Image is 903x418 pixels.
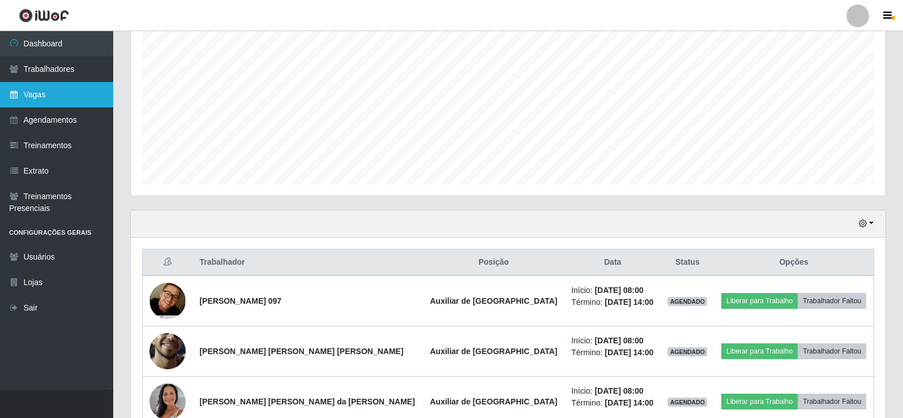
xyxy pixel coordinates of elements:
[199,347,403,356] strong: [PERSON_NAME] [PERSON_NAME] [PERSON_NAME]
[798,293,866,309] button: Trabalhador Faltou
[571,385,654,397] li: Início:
[430,397,557,406] strong: Auxiliar de [GEOGRAPHIC_DATA]
[430,347,557,356] strong: Auxiliar de [GEOGRAPHIC_DATA]
[721,293,798,309] button: Liberar para Trabalho
[19,8,69,23] img: CoreUI Logo
[199,397,414,406] strong: [PERSON_NAME] [PERSON_NAME] da [PERSON_NAME]
[571,335,654,347] li: Início:
[192,249,422,276] th: Trabalhador
[721,343,798,359] button: Liberar para Trabalho
[798,394,866,410] button: Trabalhador Faltou
[605,398,653,407] time: [DATE] 14:00
[714,249,874,276] th: Opções
[571,397,654,409] li: Término:
[667,347,707,356] span: AGENDADO
[423,249,564,276] th: Posição
[571,285,654,296] li: Início:
[667,398,707,407] span: AGENDADO
[564,249,661,276] th: Data
[594,286,643,295] time: [DATE] 08:00
[721,394,798,410] button: Liberar para Trabalho
[594,386,643,395] time: [DATE] 08:00
[571,296,654,308] li: Término:
[149,311,186,391] img: 1755034904390.jpeg
[571,347,654,359] li: Término:
[661,249,714,276] th: Status
[149,273,186,328] img: 1743609849878.jpeg
[594,336,643,345] time: [DATE] 08:00
[798,343,866,359] button: Trabalhador Faltou
[605,298,653,307] time: [DATE] 14:00
[667,297,707,306] span: AGENDADO
[430,296,557,305] strong: Auxiliar de [GEOGRAPHIC_DATA]
[199,296,281,305] strong: [PERSON_NAME] 097
[605,348,653,357] time: [DATE] 14:00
